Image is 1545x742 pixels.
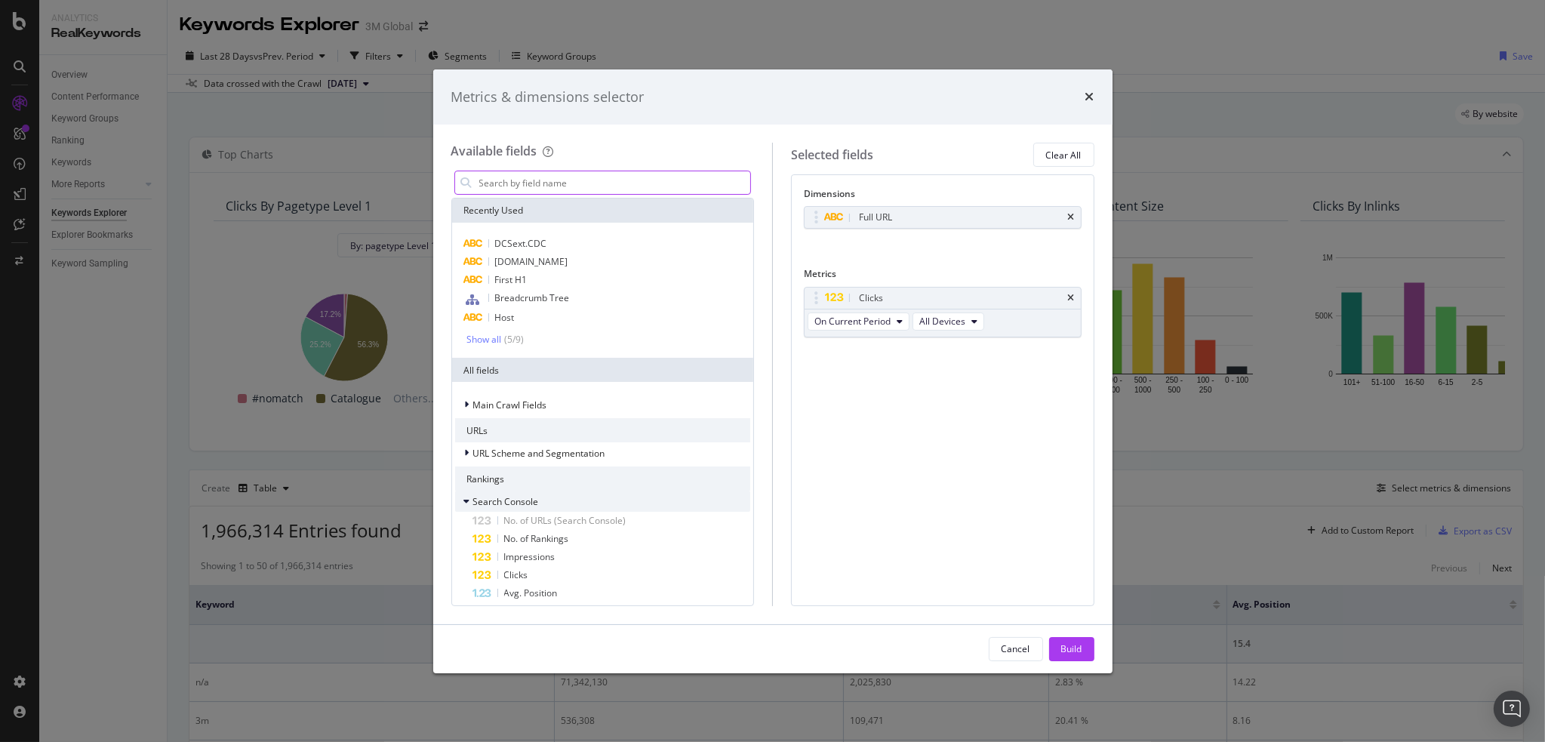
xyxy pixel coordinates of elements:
div: Metrics [804,267,1082,286]
div: URLs [455,418,751,442]
div: Clicks [859,291,883,306]
div: times [1068,294,1075,303]
div: Full URLtimes [804,206,1082,229]
span: No. of URLs (Search Console) [504,514,626,527]
div: Metrics & dimensions selector [451,88,645,107]
div: modal [433,69,1113,673]
div: Recently Used [452,199,754,223]
span: Search Console [473,495,539,508]
span: On Current Period [814,315,891,328]
span: Host [495,311,515,324]
input: Search by field name [478,171,751,194]
button: On Current Period [808,313,909,331]
div: All fields [452,358,754,382]
div: Cancel [1002,642,1030,655]
div: Selected fields [791,146,873,164]
button: All Devices [913,313,984,331]
span: All Devices [919,315,965,328]
div: Rankings [455,466,751,491]
div: Clear All [1046,149,1082,162]
span: Main Crawl Fields [473,399,547,411]
div: Build [1061,642,1082,655]
span: First H1 [495,273,528,286]
div: ClickstimesOn Current PeriodAll Devices [804,287,1082,337]
span: No. of Rankings [504,532,569,545]
div: Full URL [859,210,892,225]
span: Breadcrumb Tree [495,291,570,304]
div: Show all [467,334,502,345]
span: URL Scheme and Segmentation [473,447,605,460]
div: Dimensions [804,187,1082,206]
button: Cancel [989,637,1043,661]
span: Impressions [504,550,556,563]
div: Open Intercom Messenger [1494,691,1530,727]
div: times [1085,88,1094,107]
div: ( 5 / 9 ) [502,333,525,346]
span: DCSext.CDC [495,237,547,250]
button: Clear All [1033,143,1094,167]
div: Available fields [451,143,537,159]
span: Avg. Position [504,587,558,599]
div: times [1068,213,1075,222]
span: Clicks [504,568,528,581]
span: [DOMAIN_NAME] [495,255,568,268]
button: Build [1049,637,1094,661]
